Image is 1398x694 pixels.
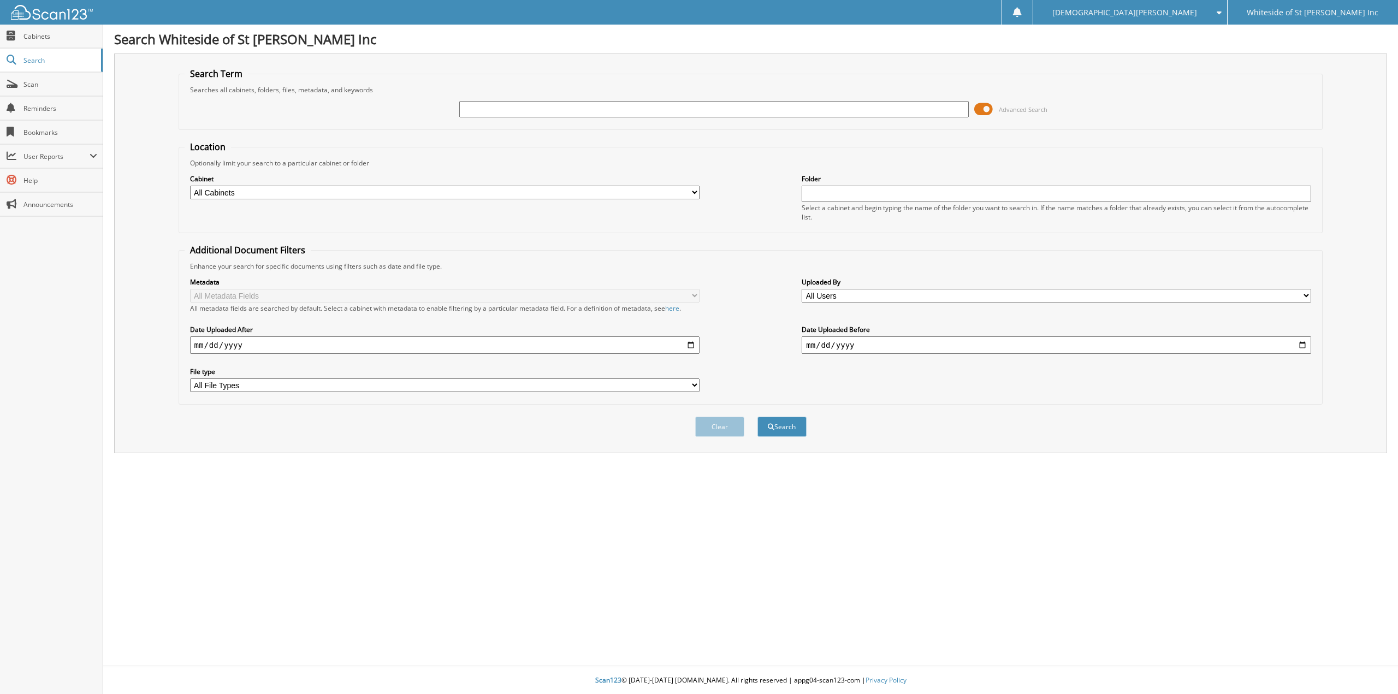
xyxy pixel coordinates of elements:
span: Reminders [23,104,97,113]
span: Advanced Search [999,105,1047,114]
a: here [665,304,679,313]
h1: Search Whiteside of St [PERSON_NAME] Inc [114,30,1387,48]
span: [DEMOGRAPHIC_DATA][PERSON_NAME] [1052,9,1197,16]
div: Enhance your search for specific documents using filters such as date and file type. [185,262,1317,271]
label: Uploaded By [802,277,1311,287]
label: Cabinet [190,174,700,183]
div: Optionally limit your search to a particular cabinet or folder [185,158,1317,168]
span: Whiteside of St [PERSON_NAME] Inc [1247,9,1378,16]
img: scan123-logo-white.svg [11,5,93,20]
div: Select a cabinet and begin typing the name of the folder you want to search in. If the name match... [802,203,1311,222]
button: Search [757,417,807,437]
span: Search [23,56,96,65]
label: Date Uploaded Before [802,325,1311,334]
span: User Reports [23,152,90,161]
legend: Search Term [185,68,248,80]
label: Metadata [190,277,700,287]
label: Folder [802,174,1311,183]
a: Privacy Policy [866,675,907,685]
input: end [802,336,1311,354]
input: start [190,336,700,354]
label: File type [190,367,700,376]
span: Announcements [23,200,97,209]
span: Cabinets [23,32,97,41]
span: Scan123 [595,675,621,685]
legend: Location [185,141,231,153]
div: Searches all cabinets, folders, files, metadata, and keywords [185,85,1317,94]
span: Bookmarks [23,128,97,137]
legend: Additional Document Filters [185,244,311,256]
div: All metadata fields are searched by default. Select a cabinet with metadata to enable filtering b... [190,304,700,313]
span: Help [23,176,97,185]
div: © [DATE]-[DATE] [DOMAIN_NAME]. All rights reserved | appg04-scan123-com | [103,667,1398,694]
button: Clear [695,417,744,437]
span: Scan [23,80,97,89]
label: Date Uploaded After [190,325,700,334]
